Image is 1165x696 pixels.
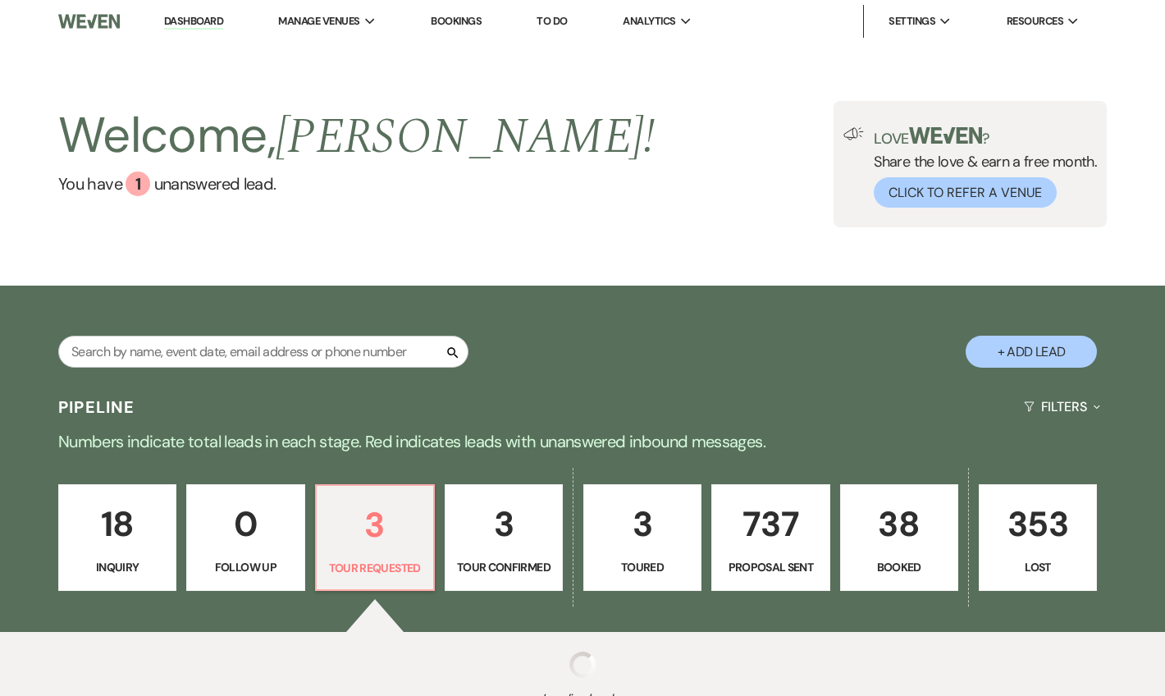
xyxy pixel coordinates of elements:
p: 38 [851,497,948,552]
h2: Welcome, [58,101,655,172]
img: loading spinner [569,652,596,678]
p: Follow Up [197,558,294,576]
p: 18 [69,497,166,552]
a: 3Toured [583,484,701,591]
p: Tour Confirmed [455,558,552,576]
div: Share the love & earn a free month. [864,127,1097,208]
img: loud-speaker-illustration.svg [843,127,864,140]
a: 18Inquiry [58,484,176,591]
p: Inquiry [69,558,166,576]
a: 38Booked [840,484,958,591]
p: Lost [989,558,1086,576]
a: Dashboard [164,14,223,30]
button: Filters [1017,385,1107,428]
a: Bookings [431,14,482,28]
span: Analytics [623,13,675,30]
p: 3 [455,497,552,552]
p: 0 [197,497,294,552]
img: Weven Logo [58,4,120,39]
h3: Pipeline [58,396,135,419]
p: 3 [327,497,423,552]
button: Click to Refer a Venue [874,177,1057,208]
div: 1 [126,172,150,196]
span: Manage Venues [278,13,359,30]
p: Booked [851,558,948,576]
a: 3Tour Confirmed [445,484,563,591]
img: weven-logo-green.svg [909,127,982,144]
a: 3Tour Requested [315,484,435,591]
p: Love ? [874,127,1097,146]
p: Toured [594,558,691,576]
a: 0Follow Up [186,484,304,591]
a: 737Proposal Sent [711,484,829,591]
a: 353Lost [979,484,1097,591]
p: 3 [594,497,691,552]
a: To Do [537,14,567,28]
p: Proposal Sent [722,558,819,576]
span: Settings [889,13,935,30]
button: + Add Lead [966,336,1097,368]
p: 353 [989,497,1086,552]
p: Tour Requested [327,559,423,577]
span: Resources [1007,13,1063,30]
p: 737 [722,497,819,552]
a: You have 1 unanswered lead. [58,172,655,196]
span: [PERSON_NAME] ! [276,99,655,175]
input: Search by name, event date, email address or phone number [58,336,468,368]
